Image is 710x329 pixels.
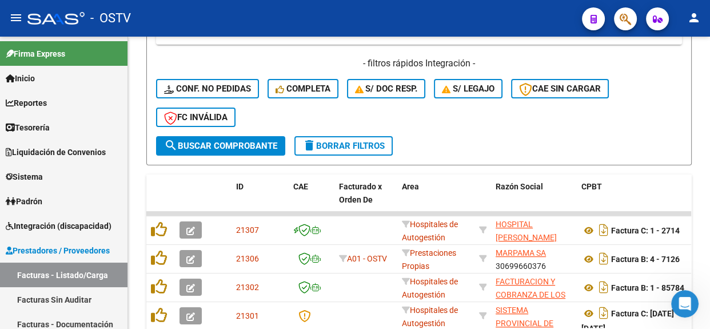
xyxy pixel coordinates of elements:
[496,220,557,242] span: HOSPITAL [PERSON_NAME]
[236,283,259,292] span: 21302
[611,283,684,292] strong: Factura B: 1 - 85784
[596,278,611,296] i: Descargar documento
[519,84,601,94] span: CAE SIN CARGAR
[496,275,572,299] div: 30715497456
[511,79,609,98] button: CAE SIN CARGAR
[671,290,699,318] iframe: Intercom live chat
[156,108,236,127] button: FC Inválida
[402,248,456,271] span: Prestaciones Propias
[268,79,338,98] button: Completa
[402,306,458,328] span: Hospitales de Autogestión
[496,248,546,257] span: MARPAMA SA
[496,304,572,328] div: 30691822849
[496,182,543,191] span: Razón Social
[611,226,680,235] strong: Factura C: 1 - 2714
[156,57,682,70] h4: - filtros rápidos Integración -
[236,225,259,235] span: 21307
[442,84,494,94] span: S/ legajo
[302,141,385,151] span: Borrar Filtros
[687,11,701,25] mat-icon: person
[276,84,330,94] span: Completa
[6,72,35,85] span: Inicio
[611,255,680,264] strong: Factura B: 4 - 7126
[496,247,572,271] div: 30699660376
[402,182,419,191] span: Area
[164,138,178,152] mat-icon: search
[496,277,565,325] span: FACTURACION Y COBRANZA DE LOS EFECTORES PUBLICOS S.E.
[577,175,697,225] datatable-header-cell: CPBT
[6,195,42,208] span: Padrón
[581,182,602,191] span: CPBT
[6,220,111,232] span: Integración (discapacidad)
[347,79,426,98] button: S/ Doc Resp.
[6,47,65,60] span: Firma Express
[236,182,244,191] span: ID
[402,277,458,299] span: Hospitales de Autogestión
[496,218,572,242] div: 30715087401
[293,182,308,191] span: CAE
[434,79,502,98] button: S/ legajo
[596,221,611,239] i: Descargar documento
[90,6,131,31] span: - OSTV
[355,84,418,94] span: S/ Doc Resp.
[6,97,47,109] span: Reportes
[596,304,611,322] i: Descargar documento
[347,254,387,263] span: A01 - OSTV
[9,11,23,25] mat-icon: menu
[164,112,228,122] span: FC Inválida
[236,311,259,320] span: 21301
[236,254,259,263] span: 21306
[334,175,397,225] datatable-header-cell: Facturado x Orden De
[156,79,259,98] button: Conf. no pedidas
[6,171,43,183] span: Sistema
[6,244,110,257] span: Prestadores / Proveedores
[164,84,251,94] span: Conf. no pedidas
[164,141,277,151] span: Buscar Comprobante
[339,182,382,204] span: Facturado x Orden De
[6,121,50,134] span: Tesorería
[302,138,316,152] mat-icon: delete
[232,175,289,225] datatable-header-cell: ID
[397,175,474,225] datatable-header-cell: Area
[596,249,611,268] i: Descargar documento
[156,136,285,156] button: Buscar Comprobante
[289,175,334,225] datatable-header-cell: CAE
[294,136,393,156] button: Borrar Filtros
[6,146,106,158] span: Liquidación de Convenios
[402,220,458,242] span: Hospitales de Autogestión
[491,175,577,225] datatable-header-cell: Razón Social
